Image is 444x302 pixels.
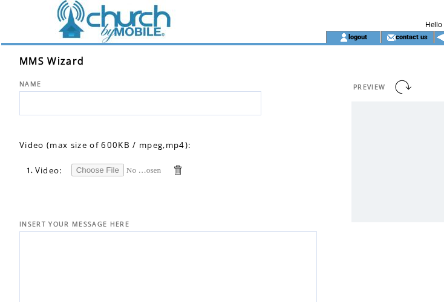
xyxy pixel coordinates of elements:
span: Video: [35,165,63,176]
img: contact_us_icon.gif [387,33,396,42]
span: INSERT YOUR MESSAGE HERE [19,220,129,228]
a: contact us [396,33,428,40]
span: 1. [27,166,34,175]
a: Delete this item [172,164,183,176]
span: MMS Wizard [19,54,84,68]
span: PREVIEW [353,83,385,91]
span: NAME [19,80,41,88]
img: account_icon.gif [339,33,348,42]
span: Video (max size of 600KB / mpeg,mp4): [19,140,191,150]
a: logout [348,33,367,40]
